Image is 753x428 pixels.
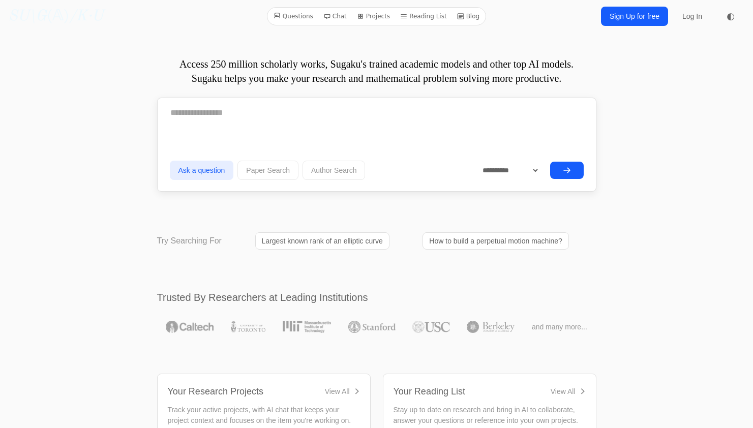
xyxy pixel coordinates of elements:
[720,6,741,26] button: ◐
[532,322,587,332] span: and many more...
[727,12,735,21] span: ◐
[157,290,596,304] h2: Trusted By Researchers at Leading Institutions
[231,321,265,333] img: University of Toronto
[157,57,596,85] p: Access 250 million scholarly works, Sugaku's trained academic models and other top AI models. Sug...
[348,321,396,333] img: Stanford
[170,161,234,180] button: Ask a question
[69,9,103,24] i: /K·U
[8,7,103,25] a: SU\G(𝔸)/K·U
[157,235,222,247] p: Try Searching For
[166,321,214,333] img: Caltech
[168,384,263,399] div: Your Research Projects
[467,321,515,333] img: UC Berkeley
[394,384,465,399] div: Your Reading List
[168,405,360,426] p: Track your active projects, with AI chat that keeps your project context and focuses on the item ...
[551,386,586,396] a: View All
[283,321,331,333] img: MIT
[676,7,708,25] a: Log In
[269,10,317,23] a: Questions
[325,386,360,396] a: View All
[551,386,576,396] div: View All
[423,232,569,250] a: How to build a perpetual motion machine?
[319,10,351,23] a: Chat
[453,10,484,23] a: Blog
[325,386,350,396] div: View All
[412,321,449,333] img: USC
[303,161,366,180] button: Author Search
[255,232,389,250] a: Largest known rank of an elliptic curve
[601,7,668,26] a: Sign Up for free
[353,10,394,23] a: Projects
[8,9,47,24] i: SU\G
[237,161,298,180] button: Paper Search
[396,10,451,23] a: Reading List
[394,405,586,426] p: Stay up to date on research and bring in AI to collaborate, answer your questions or reference in...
